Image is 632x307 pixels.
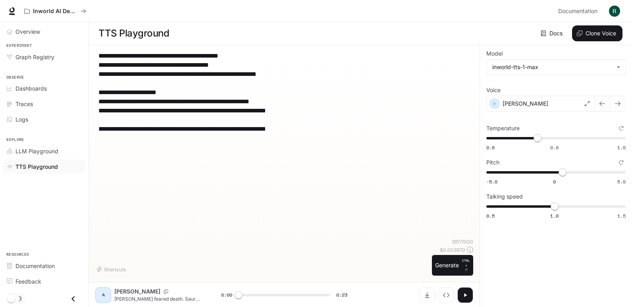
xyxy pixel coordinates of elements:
[617,144,626,151] span: 1.0
[97,289,110,301] div: A
[486,160,499,165] p: Pitch
[572,25,622,41] button: Clone Voice
[336,291,347,299] span: 0:23
[440,247,465,253] p: $ 0.003970
[15,27,40,36] span: Overview
[95,263,129,276] button: Shortcuts
[492,63,613,71] div: inworld-tts-1-max
[15,262,55,270] span: Documentation
[15,100,33,108] span: Traces
[462,258,470,272] p: ⏎
[617,178,626,185] span: 5.0
[3,112,85,126] a: Logs
[98,25,169,41] h1: TTS Playground
[553,178,556,185] span: 0
[15,277,41,286] span: Feedback
[160,289,171,294] button: Copy Voice ID
[114,295,202,302] p: [PERSON_NAME] feared death. Sauron became it.” (pause) “One ruled with spells. The other, with wi...
[3,144,85,158] a: LLM Playground
[432,255,473,276] button: GenerateCTRL +⏎
[487,60,625,75] div: inworld-tts-1-max
[15,162,58,171] span: TTS Playground
[3,97,85,111] a: Traces
[3,50,85,64] a: Graph Registry
[539,25,566,41] a: Docs
[33,8,77,15] p: Inworld AI Demos
[486,126,520,131] p: Temperature
[15,53,54,61] span: Graph Registry
[419,287,435,303] button: Download audio
[3,274,85,288] a: Feedback
[3,81,85,95] a: Dashboards
[3,259,85,273] a: Documentation
[486,212,495,219] span: 0.5
[617,158,626,167] button: Reset to default
[609,6,620,17] img: User avatar
[462,258,470,268] p: CTRL +
[486,144,495,151] span: 0.6
[503,100,548,108] p: [PERSON_NAME]
[15,84,47,93] span: Dashboards
[21,3,90,19] button: All workspaces
[555,3,603,19] a: Documentation
[486,51,503,56] p: Model
[486,178,497,185] span: -5.0
[550,212,559,219] span: 1.0
[221,291,232,299] span: 0:00
[64,291,82,307] button: Close drawer
[617,212,626,219] span: 1.5
[438,287,454,303] button: Inspect
[15,147,58,155] span: LLM Playground
[558,6,597,16] span: Documentation
[607,3,622,19] button: User avatar
[7,294,15,303] span: Dark mode toggle
[486,194,523,199] p: Talking speed
[486,87,501,93] p: Voice
[3,160,85,174] a: TTS Playground
[452,238,473,245] p: 397 / 1000
[617,124,626,133] button: Reset to default
[3,25,85,39] a: Overview
[114,288,160,295] p: [PERSON_NAME]
[550,144,559,151] span: 0.8
[15,115,28,124] span: Logs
